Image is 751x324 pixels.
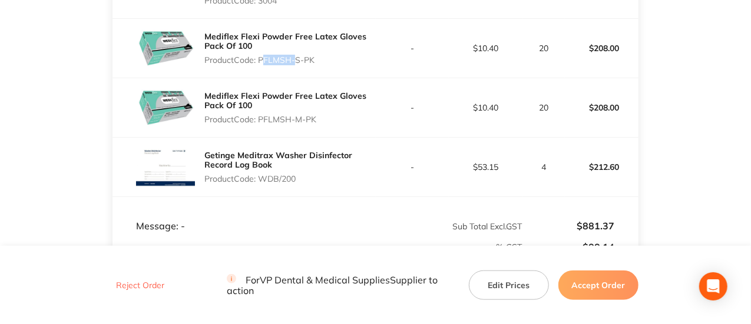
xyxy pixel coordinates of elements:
[523,221,614,231] p: $881.37
[376,162,449,172] p: -
[376,44,449,53] p: -
[113,242,522,252] p: % GST
[113,197,375,232] td: Message: -
[449,103,522,112] p: $10.40
[204,31,366,51] a: Mediflex Flexi Powder Free Latex Gloves Pack Of 100
[699,272,727,300] div: Open Intercom Messenger
[565,153,638,181] p: $212.60
[204,55,375,65] p: Product Code: PFLMSH-S-PK
[136,19,195,78] img: bWNydmpzNg
[113,280,168,290] button: Reject Order
[565,93,638,122] p: $208.00
[204,91,366,111] a: Mediflex Flexi Powder Free Latex Gloves Pack Of 100
[565,34,638,62] p: $208.00
[204,174,375,183] p: Product Code: WDB/200
[376,103,449,112] p: -
[523,162,564,172] p: 4
[136,138,195,196] img: dmoxYndhdA
[523,44,564,53] p: 20
[558,270,638,299] button: Accept Order
[204,150,352,170] a: Getinge Meditrax Washer Disinfector Record Log Book
[227,273,455,296] p: For VP Dental & Medical Supplies Supplier to action
[523,103,564,112] p: 20
[449,162,522,172] p: $53.15
[523,242,614,252] p: $88.14
[136,78,195,137] img: Mmp3eDY0Nw
[376,222,522,231] p: Sub Total Excl. GST
[204,115,375,124] p: Product Code: PFLMSH-M-PK
[469,270,549,299] button: Edit Prices
[449,44,522,53] p: $10.40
